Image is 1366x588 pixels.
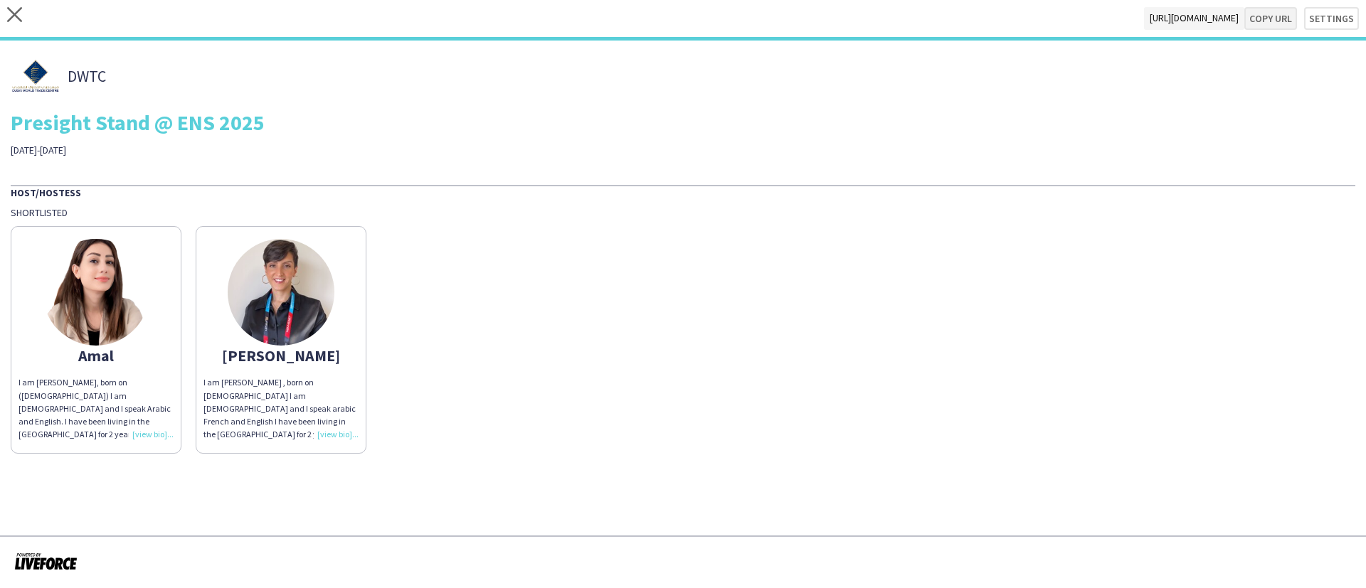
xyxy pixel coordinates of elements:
[18,349,174,362] div: Amal
[18,376,174,441] div: I am [PERSON_NAME], born on ([DEMOGRAPHIC_DATA]) I am [DEMOGRAPHIC_DATA] and I speak Arabic and E...
[1244,7,1297,30] button: Copy url
[11,185,1355,199] div: Host/Hostess
[228,239,334,346] img: thumb-675c45c9d206b.jpeg
[1144,7,1244,30] span: [URL][DOMAIN_NAME]
[68,70,106,82] span: DWTC
[11,206,1355,219] div: Shortlisted
[11,51,60,101] img: thumb-18d8b39e-a575-41f7-93fe-75c185421611.png
[11,112,1355,133] div: Presight Stand @ ENS 2025
[11,144,482,156] div: [DATE]-[DATE]
[203,349,359,362] div: [PERSON_NAME]
[203,376,359,441] div: I am [PERSON_NAME] , born on [DEMOGRAPHIC_DATA] I am [DEMOGRAPHIC_DATA] and I speak arabic French...
[1304,7,1359,30] button: Settings
[43,239,149,346] img: thumb-1a4750fb-2dd3-4985-a521-addb8f6108b9.jpg
[14,551,78,571] img: Powered by Liveforce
